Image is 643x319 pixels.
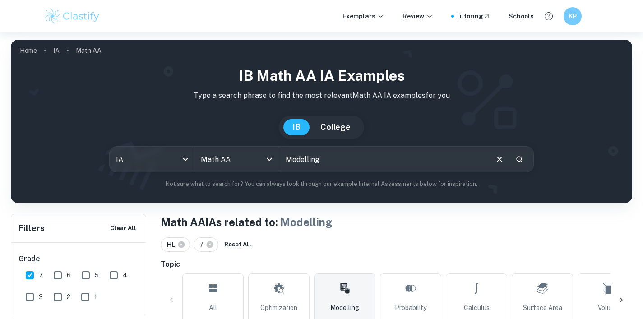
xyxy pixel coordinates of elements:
[108,222,139,235] button: Clear All
[161,259,632,270] h6: Topic
[18,180,625,189] p: Not sure what to search for? You can always look through our example Internal Assessments below f...
[95,270,99,280] span: 5
[342,11,384,21] p: Exemplars
[44,7,101,25] img: Clastify logo
[283,119,310,135] button: IB
[123,270,127,280] span: 4
[20,44,37,57] a: Home
[161,214,632,230] h1: Math AA IAs related to:
[167,240,179,250] span: HL
[19,254,139,264] h6: Grade
[39,292,43,302] span: 3
[19,222,45,235] h6: Filters
[194,237,218,252] div: 7
[39,270,43,280] span: 7
[110,147,194,172] div: IA
[567,11,578,21] h6: KP
[67,270,71,280] span: 6
[564,7,582,25] button: KP
[541,9,556,24] button: Help and Feedback
[209,303,217,313] span: All
[330,303,359,313] span: Modelling
[523,303,562,313] span: Surface Area
[402,11,433,21] p: Review
[11,40,632,203] img: profile cover
[464,303,490,313] span: Calculus
[18,90,625,101] p: Type a search phrase to find the most relevant Math AA IA examples for you
[222,238,254,251] button: Reset All
[598,303,619,313] span: Volume
[260,303,297,313] span: Optimization
[279,147,488,172] input: E.g. modelling a logo, player arrangements, shape of an egg...
[491,151,508,168] button: Clear
[263,153,276,166] button: Open
[395,303,426,313] span: Probability
[18,65,625,87] h1: IB Math AA IA examples
[94,292,97,302] span: 1
[280,216,333,228] span: Modelling
[512,152,527,167] button: Search
[456,11,490,21] a: Tutoring
[53,44,60,57] a: IA
[76,46,102,55] p: Math AA
[67,292,70,302] span: 2
[161,237,190,252] div: HL
[509,11,534,21] a: Schools
[199,240,208,250] span: 7
[311,119,360,135] button: College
